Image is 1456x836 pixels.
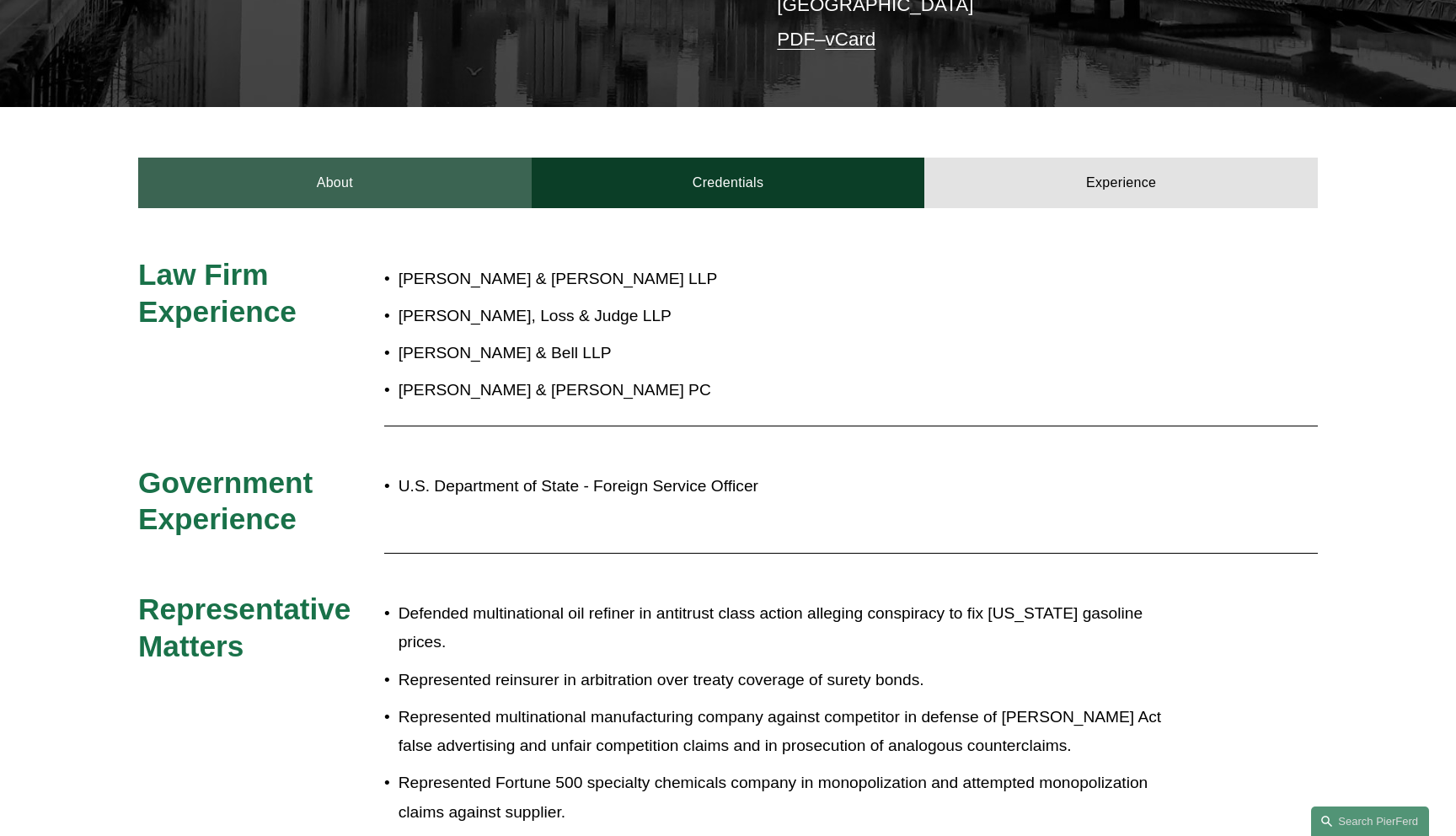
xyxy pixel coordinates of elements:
span: Representative Matters [138,592,359,662]
a: About [138,158,532,208]
p: [PERSON_NAME] & Bell LLP [399,339,1170,368]
p: Defended multinational oil refiner in antitrust class action alleging conspiracy to fix [US_STATE... [399,599,1170,657]
p: [PERSON_NAME] & [PERSON_NAME] PC [399,376,1170,405]
a: Experience [924,158,1318,208]
a: vCard [826,29,876,50]
span: Law Firm Experience [138,258,297,328]
p: Represented reinsurer in arbitration over treaty coverage of surety bonds. [399,666,1170,695]
span: Government Experience [138,466,321,536]
p: Represented Fortune 500 specialty chemicals company in monopolization and attempted monopolizatio... [399,769,1170,827]
p: U.S. Department of State - Foreign Service Officer [399,472,1170,501]
p: [PERSON_NAME], Loss & Judge LLP [399,302,1170,331]
a: Search this site [1311,807,1429,836]
a: Credentials [532,158,925,208]
a: PDF [777,29,815,50]
p: [PERSON_NAME] & [PERSON_NAME] LLP [399,265,1170,294]
p: Represented multinational manufacturing company against competitor in defense of [PERSON_NAME] Ac... [399,703,1170,761]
